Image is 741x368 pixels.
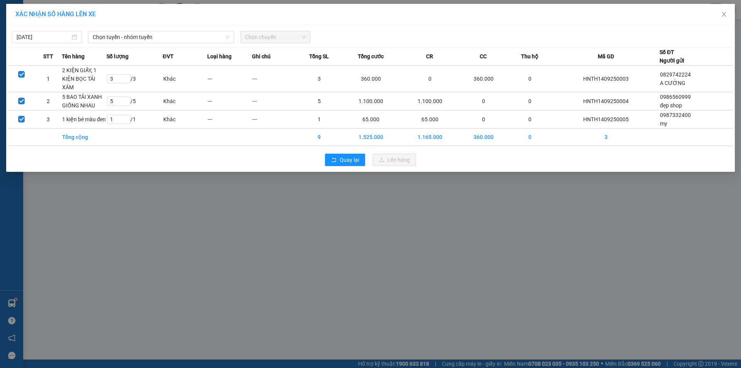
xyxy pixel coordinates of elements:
[163,52,174,61] span: ĐVT
[309,52,329,61] span: Tổng SL
[401,129,460,146] td: 1.165.000
[62,66,107,92] td: 2 KIỆN GIẤY, 1 KIỆN BỌC TẢI XÁM
[401,92,460,110] td: 1.100.000
[207,52,232,61] span: Loại hàng
[660,102,682,109] span: đẹp shop
[521,52,538,61] span: Thu hộ
[35,66,61,92] td: 1
[660,71,691,78] span: 0829742224
[93,31,230,43] span: Chọn tuyến - nhóm tuyến
[43,52,53,61] span: STT
[163,110,208,129] td: Khác
[107,66,163,92] td: / 3
[62,129,107,146] td: Tổng cộng
[15,10,96,18] span: XÁC NHẬN SỐ HÀNG LÊN XE
[35,92,61,110] td: 2
[297,92,342,110] td: 5
[17,33,70,41] input: 14/09/2025
[508,129,552,146] td: 0
[325,154,365,166] button: rollbackQuay lại
[107,52,129,61] span: Số lượng
[459,92,508,110] td: 0
[660,80,685,86] span: A CƯỜNG
[331,157,337,163] span: rollback
[67,26,142,40] span: CÔNG TY TNHH CHUYỂN PHÁT NHANH BẢO AN
[252,52,271,61] span: Ghi chú
[660,94,691,100] span: 0986560999
[342,129,401,146] td: 1.525.000
[358,52,384,61] span: Tổng cước
[62,52,85,61] span: Tên hàng
[342,92,401,110] td: 1.100.000
[508,66,552,92] td: 0
[297,110,342,129] td: 1
[35,110,61,129] td: 3
[252,66,297,92] td: ---
[552,110,660,129] td: HNTH1409250005
[459,129,508,146] td: 360.000
[459,110,508,129] td: 0
[207,66,252,92] td: ---
[107,110,163,129] td: / 1
[51,3,153,14] strong: PHIẾU DÁN LÊN HÀNG
[207,92,252,110] td: ---
[426,52,433,61] span: CR
[297,129,342,146] td: 9
[297,66,342,92] td: 3
[252,92,297,110] td: ---
[401,66,460,92] td: 0
[342,110,401,129] td: 65.000
[163,66,208,92] td: Khác
[207,110,252,129] td: ---
[508,110,552,129] td: 0
[107,92,163,110] td: / 5
[3,47,118,57] span: Mã đơn: HNTH1409250001
[480,52,487,61] span: CC
[660,48,684,65] div: Số ĐT Người gửi
[21,26,41,33] strong: CSKH:
[660,120,667,127] span: my
[713,4,735,25] button: Close
[342,66,401,92] td: 360.000
[373,154,416,166] button: uploadLên hàng
[552,92,660,110] td: HNTH1409250004
[598,52,614,61] span: Mã GD
[401,110,460,129] td: 65.000
[62,92,107,110] td: 5 BAO TẢI XANH GIỐNG NHAU
[225,35,230,39] span: down
[252,110,297,129] td: ---
[245,31,306,43] span: Chọn chuyến
[340,156,359,164] span: Quay lại
[49,15,156,24] span: Ngày in phiếu: 15:52 ngày
[62,110,107,129] td: 1 kiện bé màu đen
[508,92,552,110] td: 0
[660,112,691,118] span: 0987332400
[163,92,208,110] td: Khác
[459,66,508,92] td: 360.000
[552,66,660,92] td: HNTH1409250003
[721,11,727,17] span: close
[552,129,660,146] td: 3
[3,26,59,40] span: [PHONE_NUMBER]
